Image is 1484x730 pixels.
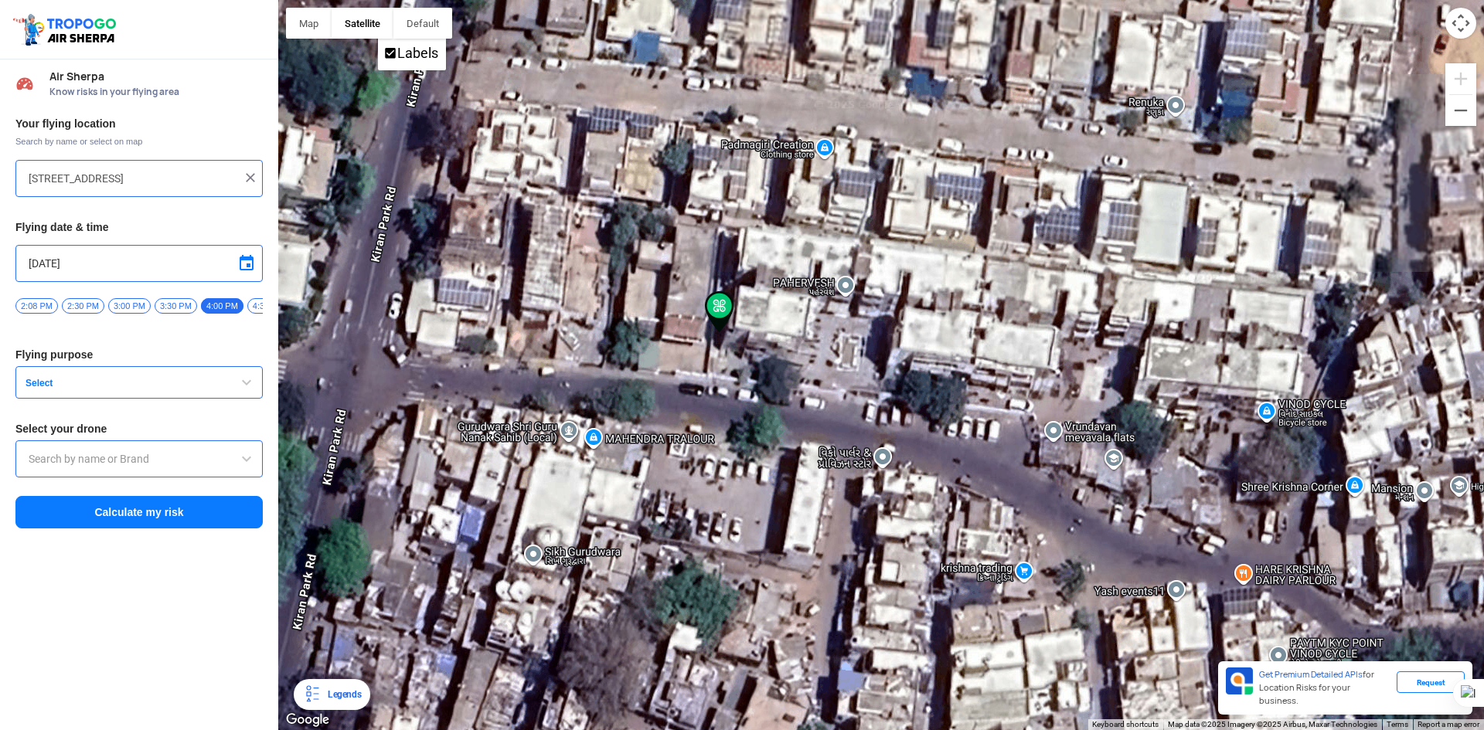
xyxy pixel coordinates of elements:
[29,450,250,468] input: Search by name or Brand
[378,39,446,70] ul: Show satellite imagery
[155,298,197,314] span: 3:30 PM
[322,685,361,704] div: Legends
[1092,719,1159,730] button: Keyboard shortcuts
[1445,63,1476,94] button: Zoom in
[282,710,333,730] img: Google
[201,298,243,314] span: 4:00 PM
[243,170,258,185] img: ic_close.png
[49,86,263,98] span: Know risks in your flying area
[15,423,263,434] h3: Select your drone
[1397,671,1465,693] div: Request
[15,222,263,233] h3: Flying date & time
[12,12,121,47] img: ic_tgdronemaps.svg
[286,8,332,39] button: Show street map
[29,169,238,188] input: Search your flying location
[49,70,263,83] span: Air Sherpa
[62,298,104,314] span: 2:30 PM
[282,710,333,730] a: Open this area in Google Maps (opens a new window)
[1445,8,1476,39] button: Map camera controls
[19,377,213,389] span: Select
[29,254,250,273] input: Select Date
[332,8,393,39] button: Show satellite imagery
[15,349,263,360] h3: Flying purpose
[15,496,263,528] button: Calculate my risk
[1259,669,1363,680] span: Get Premium Detailed APIs
[247,298,290,314] span: 4:30 PM
[15,366,263,399] button: Select
[303,685,322,704] img: Legends
[1418,720,1479,728] a: Report a map error
[397,45,438,61] label: Labels
[1445,95,1476,126] button: Zoom out
[108,298,151,314] span: 3:00 PM
[15,118,263,129] h3: Your flying location
[1387,720,1408,728] a: Terms
[1168,720,1377,728] span: Map data ©2025 Imagery ©2025 Airbus, Maxar Technologies
[380,40,444,69] li: Labels
[1226,667,1253,694] img: Premium APIs
[15,74,34,93] img: Risk Scores
[1253,667,1397,708] div: for Location Risks for your business.
[15,298,58,314] span: 2:08 PM
[15,135,263,148] span: Search by name or select on map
